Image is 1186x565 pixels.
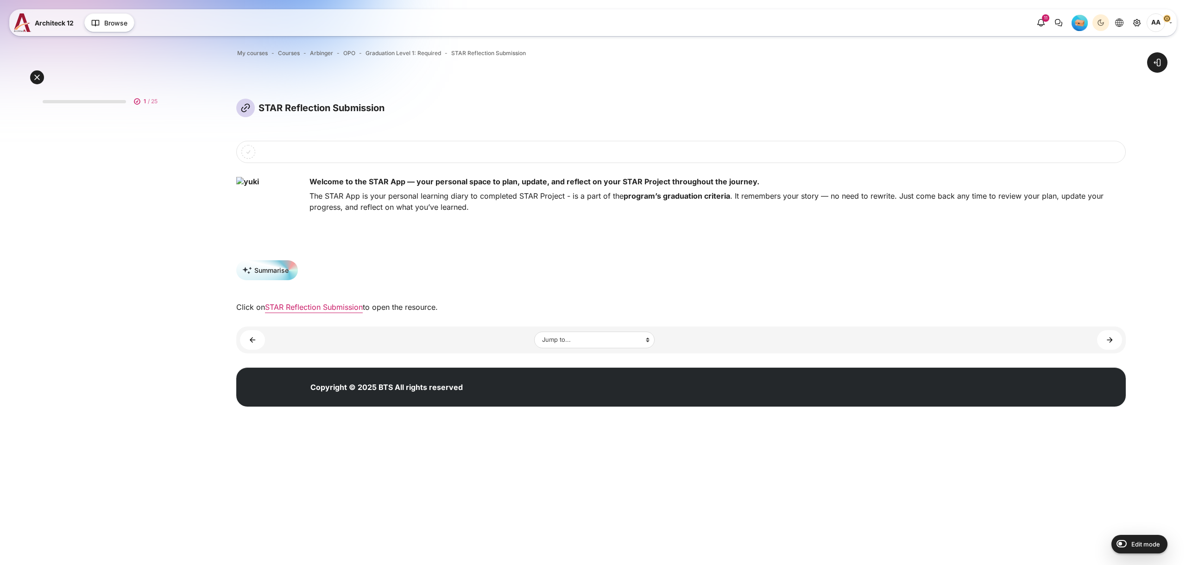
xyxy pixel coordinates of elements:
img: yuki [236,177,306,246]
a: STAR Reflection Submission [265,302,363,312]
a: User menu [1147,13,1172,32]
h4: STAR Reflection Submission [259,102,385,114]
button: There are 0 unread conversations [1050,14,1067,31]
img: Level #1 [1072,15,1088,31]
section: Content [236,99,1126,353]
a: A12 A12 Architeck 12 [14,13,77,32]
a: Courses [278,49,300,57]
strong: program’s graduation criteria [624,191,730,201]
span: Aum Aum [1147,13,1165,32]
div: Dark Mode [1094,16,1108,30]
a: 1 / 25 [35,88,169,111]
span: / 25 [148,97,158,106]
span: 1 [144,97,146,106]
a: OPO [343,49,355,57]
button: Light Mode Dark Mode [1092,14,1109,31]
div: Show notification window with 11 new notifications [1033,14,1049,31]
a: ◀︎ Final Exam (Check-Out Quiz) EN/VN [240,330,265,349]
span: Browse [104,18,127,28]
p: The STAR App is your personal learning diary to completed STAR Project - is a part of the . It re... [236,190,1126,213]
a: Level #1 [1068,14,1091,31]
strong: Copyright © 2025 BTS All rights reserved [310,383,463,392]
button: Summarise [236,260,298,280]
a: My courses [237,49,268,57]
div: Level #1 [1072,14,1088,31]
a: Arbinger [310,49,333,57]
div: Click on to open the resource. [236,301,1126,313]
div: 11 [1042,14,1049,22]
nav: Navigation bar [236,47,1126,59]
button: Browse [84,13,134,32]
button: Languages [1111,14,1128,31]
h4: Welcome to the STAR App — your personal space to plan, update, and reflect on your STAR Project t... [236,177,1126,187]
a: Site administration [1129,14,1145,31]
a: Graduation Level 1: Required [366,49,441,57]
span: Architeck 12 [35,18,74,28]
a: STAR Reflection Submission [451,49,526,57]
span: Edit mode [1131,540,1160,548]
img: A12 [14,13,31,32]
a: End-of-Program Feedback Survey ▶︎ [1097,330,1122,349]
